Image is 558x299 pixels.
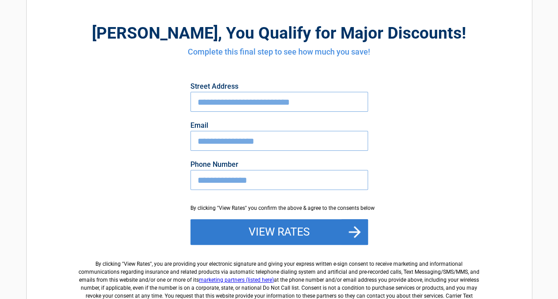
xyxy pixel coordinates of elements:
[190,204,368,212] div: By clicking "View Rates" you confirm the above & agree to the consents below
[199,277,274,283] a: marketing partners (listed here)
[75,22,483,44] h2: , You Qualify for Major Discounts!
[190,83,368,90] label: Street Address
[124,261,150,267] span: View Rates
[190,219,368,245] button: View Rates
[190,122,368,129] label: Email
[190,161,368,168] label: Phone Number
[92,24,218,43] span: [PERSON_NAME]
[75,46,483,58] h4: Complete this final step to see how much you save!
